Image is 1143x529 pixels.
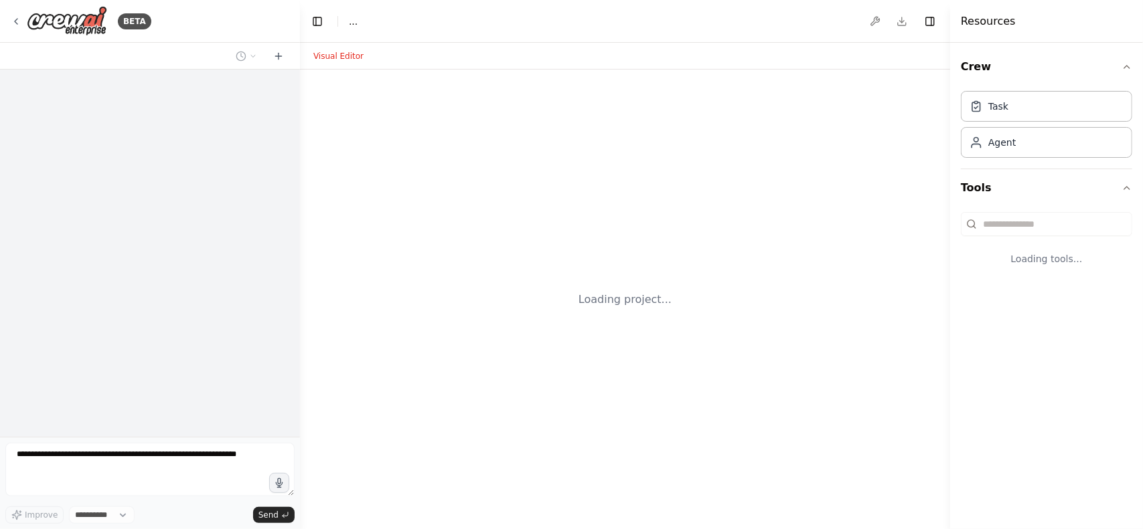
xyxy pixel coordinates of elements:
span: Send [258,510,279,520]
h4: Resources [961,13,1016,29]
button: Switch to previous chat [230,48,262,64]
button: Tools [961,169,1132,207]
div: Crew [961,86,1132,169]
div: Loading tools... [961,241,1132,276]
button: Send [253,507,295,523]
button: Crew [961,48,1132,86]
button: Click to speak your automation idea [269,473,289,493]
button: Visual Editor [305,48,372,64]
nav: breadcrumb [349,15,358,28]
div: Agent [988,136,1016,149]
div: Task [988,100,1008,113]
span: ... [349,15,358,28]
button: Improve [5,506,64,524]
button: Start a new chat [268,48,289,64]
div: BETA [118,13,151,29]
span: Improve [25,510,58,520]
button: Hide left sidebar [308,12,327,31]
button: Hide right sidebar [921,12,939,31]
div: Loading project... [579,292,672,308]
div: Tools [961,207,1132,287]
img: Logo [27,6,107,36]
